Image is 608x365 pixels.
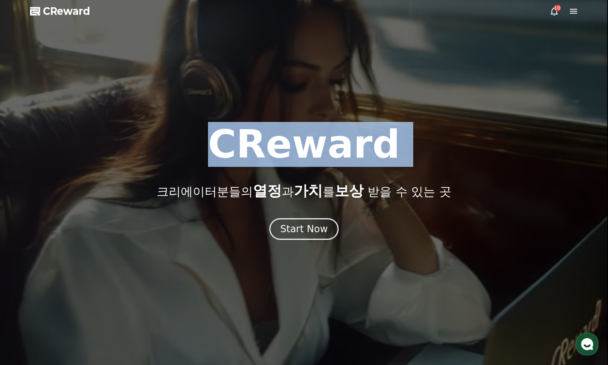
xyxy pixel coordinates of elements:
span: 홈 [25,266,30,273]
a: 설정 [103,254,154,274]
h1: CReward [208,125,400,164]
button: Start Now [269,218,339,240]
span: 대화 [73,267,83,273]
a: 대화 [53,254,103,274]
div: Start Now [280,223,328,235]
p: 크리에이터분들의 과 를 받을 수 있는 곳 [157,183,451,199]
a: Start Now [269,226,339,234]
span: 설정 [124,266,133,273]
span: 가치 [294,182,323,199]
span: CReward [43,5,90,18]
a: 10 [549,6,559,16]
span: 보상 [335,182,364,199]
a: CReward [30,5,90,18]
a: 홈 [2,254,53,274]
div: 10 [554,5,561,11]
span: 열정 [253,182,282,199]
